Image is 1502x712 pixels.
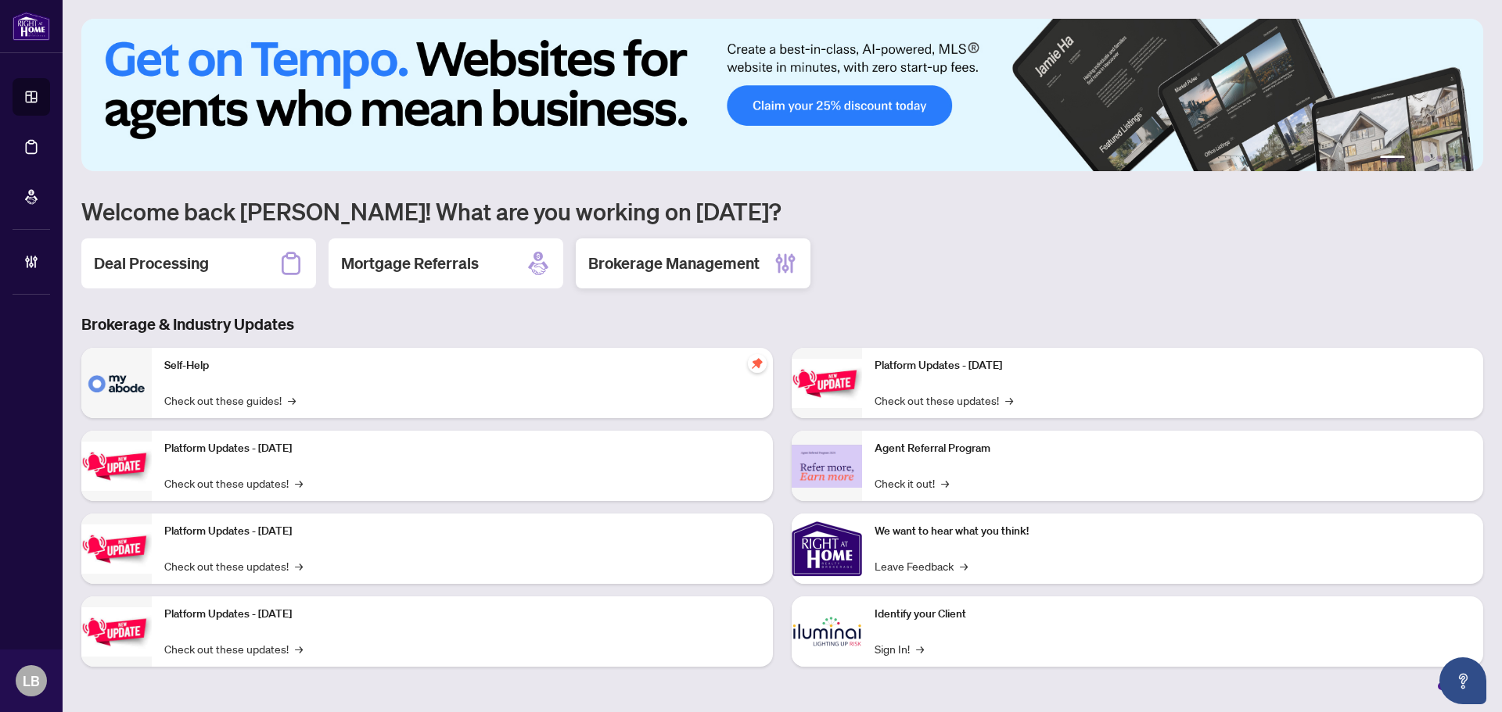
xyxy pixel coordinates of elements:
[875,357,1471,374] p: Platform Updates - [DATE]
[23,670,40,692] span: LB
[164,440,760,457] p: Platform Updates - [DATE]
[1439,657,1486,704] button: Open asap
[81,607,152,657] img: Platform Updates - July 8, 2025
[875,474,949,492] a: Check it out!→
[792,445,862,488] img: Agent Referral Program
[164,523,760,540] p: Platform Updates - [DATE]
[792,596,862,667] img: Identify your Client
[1380,156,1405,162] button: 1
[13,12,50,41] img: logo
[81,348,152,418] img: Self-Help
[916,640,924,657] span: →
[81,524,152,574] img: Platform Updates - July 21, 2025
[875,557,968,574] a: Leave Feedback→
[295,557,303,574] span: →
[1461,156,1468,162] button: 6
[81,442,152,491] img: Platform Updates - September 16, 2025
[164,606,760,623] p: Platform Updates - [DATE]
[164,392,296,409] a: Check out these guides!→
[1424,156,1430,162] button: 3
[295,640,303,657] span: →
[81,196,1483,226] h1: Welcome back [PERSON_NAME]! What are you working on [DATE]?
[164,640,303,657] a: Check out these updates!→
[295,474,303,492] span: →
[94,252,209,274] h2: Deal Processing
[1411,156,1418,162] button: 2
[164,474,303,492] a: Check out these updates!→
[81,313,1483,335] h3: Brokerage & Industry Updates
[875,640,924,657] a: Sign In!→
[875,606,1471,623] p: Identify your Client
[1005,392,1013,409] span: →
[960,557,968,574] span: →
[1436,156,1443,162] button: 4
[875,523,1471,540] p: We want to hear what you think!
[164,357,760,374] p: Self-Help
[875,392,1013,409] a: Check out these updates!→
[792,513,862,584] img: We want to hear what you think!
[341,252,479,274] h2: Mortgage Referrals
[941,474,949,492] span: →
[748,354,767,373] span: pushpin
[81,19,1483,171] img: Slide 0
[164,557,303,574] a: Check out these updates!→
[875,440,1471,457] p: Agent Referral Program
[288,392,296,409] span: →
[588,252,760,274] h2: Brokerage Management
[792,359,862,408] img: Platform Updates - June 23, 2025
[1449,156,1455,162] button: 5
